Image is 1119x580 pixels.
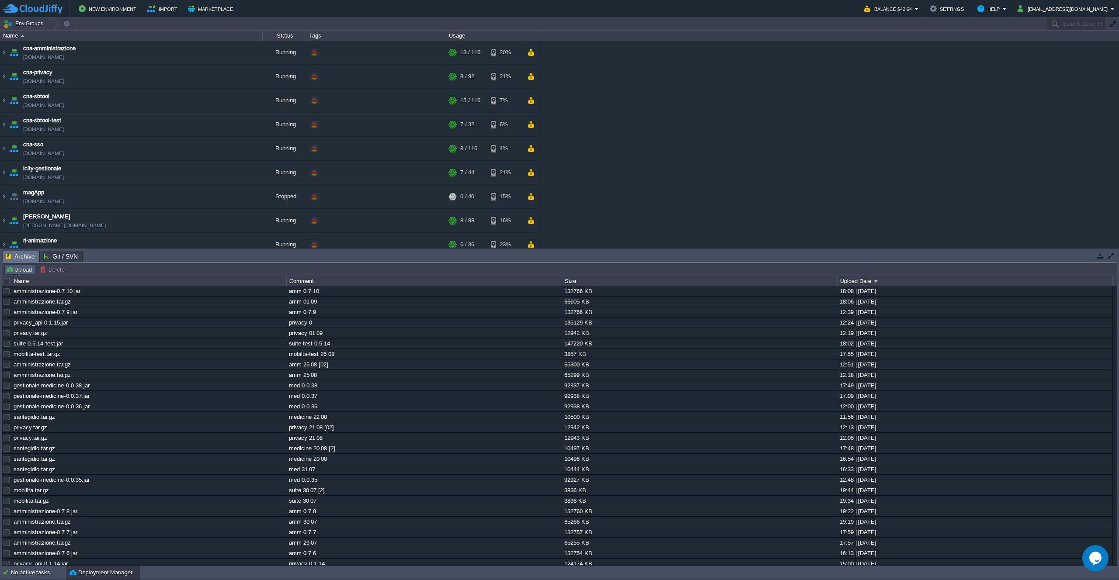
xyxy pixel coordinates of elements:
[263,113,306,136] div: Running
[838,338,1112,349] div: 18:02 | [DATE]
[460,41,480,64] div: 13 / 116
[0,41,7,64] img: AMDAwAAAACH5BAEAAAAALAAAAAABAAEAAAICRAEAOw==
[838,328,1112,338] div: 12:19 | [DATE]
[562,548,837,558] div: 132754 KB
[838,538,1112,548] div: 17:57 | [DATE]
[0,89,7,112] img: AMDAwAAAACH5BAEAAAAALAAAAAABAAEAAAICRAEAOw==
[14,497,49,504] a: mobilita.tar.gz
[14,372,71,378] a: amministrazione.tar.gz
[14,309,77,315] a: amministrazione-0.7.9.jar
[14,445,55,452] a: santegidio.tar.gz
[1018,3,1110,14] button: [EMAIL_ADDRESS][DOMAIN_NAME]
[287,464,561,474] div: med 31 07
[287,380,561,390] div: med 0.0.38
[562,338,837,349] div: 147220 KB
[23,92,49,101] span: cna-sbtool
[287,328,561,338] div: privacy 01 09
[8,41,20,64] img: AMDAwAAAACH5BAEAAAAALAAAAAABAAEAAAICRAEAOw==
[147,3,180,14] button: Import
[287,454,561,464] div: medicine 20 08
[838,485,1112,495] div: 19:44 | [DATE]
[287,485,561,495] div: suite 30 07 [2]
[40,266,67,273] button: Delete
[838,496,1112,506] div: 19:34 | [DATE]
[23,245,64,254] a: [DOMAIN_NAME]
[287,359,561,369] div: amm 25 08 [02]
[14,361,71,368] a: amministrazione.tar.gz
[562,454,837,464] div: 10496 KB
[562,349,837,359] div: 3857 KB
[263,161,306,184] div: Running
[23,212,70,221] span: [PERSON_NAME]
[838,559,1112,569] div: 15:00 | [DATE]
[491,113,519,136] div: 6%
[14,288,80,294] a: amministrazione-0.7.10.jar
[23,236,57,245] span: ri-animazione
[263,41,306,64] div: Running
[0,185,7,208] img: AMDAwAAAACH5BAEAAAAALAAAAAABAAEAAAICRAEAOw==
[287,548,561,558] div: amm 0.7.6
[23,44,76,53] a: cna-amministrazione
[287,496,561,506] div: suite 30 07
[23,197,64,206] a: [DOMAIN_NAME]
[838,433,1112,443] div: 12:06 | [DATE]
[838,349,1112,359] div: 17:55 | [DATE]
[562,475,837,485] div: 92927 KB
[8,89,20,112] img: AMDAwAAAACH5BAEAAAAALAAAAAABAAEAAAICRAEAOw==
[3,3,63,14] img: CloudJiffy
[491,65,519,88] div: 21%
[14,351,60,357] a: mobilita-test.tar.gz
[491,137,519,160] div: 4%
[447,31,539,41] div: Usage
[562,328,837,338] div: 12942 KB
[23,68,52,77] a: cna-privacy
[287,475,561,485] div: med 0.0.35
[287,443,561,453] div: medicine 20 08 [2]
[14,382,90,389] a: gestionale-medicine-0.0.38.jar
[287,276,562,286] div: Comment
[12,276,286,286] div: Name
[263,233,306,256] div: Running
[23,125,64,134] a: [DOMAIN_NAME]
[8,233,20,256] img: AMDAwAAAACH5BAEAAAAALAAAAAABAAEAAAICRAEAOw==
[930,3,966,14] button: Settings
[8,161,20,184] img: AMDAwAAAACH5BAEAAAAALAAAAAABAAEAAAICRAEAOw==
[460,137,477,160] div: 8 / 116
[460,185,474,208] div: 0 / 40
[8,209,20,232] img: AMDAwAAAACH5BAEAAAAALAAAAAABAAEAAAICRAEAOw==
[838,307,1112,317] div: 12:39 | [DATE]
[562,443,837,453] div: 10497 KB
[838,412,1112,422] div: 11:56 | [DATE]
[14,560,68,567] a: privacy_api-0.1.14.jar
[14,466,55,473] a: santegidio.tar.gz
[562,506,837,516] div: 132760 KB
[287,412,561,422] div: medicine 22 08
[460,233,474,256] div: 6 / 36
[838,517,1112,527] div: 19:19 | [DATE]
[23,221,106,230] a: [PERSON_NAME][DOMAIN_NAME]
[8,137,20,160] img: AMDAwAAAACH5BAEAAAAALAAAAAABAAEAAAICRAEAOw==
[6,251,35,262] span: Archive
[14,403,90,410] a: gestionale-medicine-0.0.36.jar
[838,370,1112,380] div: 12:18 | [DATE]
[14,330,47,336] a: privacy.tar.gz
[460,65,474,88] div: 8 / 92
[23,53,64,62] a: [DOMAIN_NAME]
[3,17,46,30] button: Env Groups
[562,412,837,422] div: 10500 KB
[23,116,61,125] a: cna-sbtool-test
[14,393,90,399] a: gestionale-medicine-0.0.37.jar
[838,276,1112,286] div: Upload Date
[0,161,7,184] img: AMDAwAAAACH5BAEAAAAALAAAAAABAAEAAAICRAEAOw==
[1082,545,1110,571] iframe: chat widget
[188,3,236,14] button: Marketplace
[14,529,77,535] a: amministrazione-0.7.7.jar
[838,422,1112,432] div: 12:13 | [DATE]
[23,164,61,173] a: icity-gestionale
[287,517,561,527] div: amm 30 07
[491,233,519,256] div: 23%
